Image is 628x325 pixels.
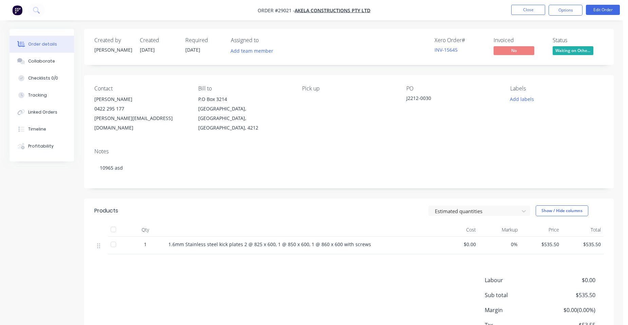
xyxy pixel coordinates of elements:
div: Pick up [302,85,395,92]
div: Status [553,37,604,44]
span: 1 [144,241,147,248]
button: Order details [10,36,74,53]
button: Add team member [227,46,277,55]
div: Created [140,37,177,44]
a: INV-15645 [435,47,458,53]
div: 0422 295 177 [94,104,187,114]
div: Collaborate [28,58,55,64]
button: Edit Order [586,5,620,15]
button: Add team member [231,46,277,55]
div: Required [185,37,223,44]
span: Margin [485,306,545,314]
a: Akela Constructions Pty Ltd [295,7,370,14]
button: Show / Hide columns [536,205,588,216]
div: Bill to [198,85,291,92]
div: Price [520,223,562,237]
button: Waiting on Othe... [553,46,593,56]
div: Xero Order # [435,37,485,44]
div: Cost [437,223,479,237]
div: Labels [510,85,603,92]
div: Markup [479,223,520,237]
button: Linked Orders [10,104,74,121]
div: J2212-0030 [406,95,491,104]
div: Linked Orders [28,109,57,115]
img: Factory [12,5,22,15]
div: Assigned to [231,37,299,44]
button: Timeline [10,121,74,138]
div: Profitability [28,143,54,149]
div: Timeline [28,126,46,132]
div: PO [406,85,499,92]
div: [PERSON_NAME]0422 295 177[PERSON_NAME][EMAIL_ADDRESS][DOMAIN_NAME] [94,95,187,133]
span: $535.50 [565,241,601,248]
span: $0.00 [440,241,476,248]
button: Tracking [10,87,74,104]
span: No [494,46,534,55]
div: P.O Box 3214[GEOGRAPHIC_DATA], [GEOGRAPHIC_DATA], [GEOGRAPHIC_DATA], 4212 [198,95,291,133]
div: Contact [94,85,187,92]
div: Total [562,223,604,237]
button: Collaborate [10,53,74,70]
button: Add labels [506,95,538,104]
div: [GEOGRAPHIC_DATA], [GEOGRAPHIC_DATA], [GEOGRAPHIC_DATA], 4212 [198,104,291,133]
span: $0.00 ( 0.00 %) [545,306,595,314]
span: Waiting on Othe... [553,46,593,55]
button: Profitability [10,138,74,155]
div: Tracking [28,92,47,98]
div: [PERSON_NAME] [94,46,132,53]
span: Order #29021 - [258,7,295,14]
span: 1.6mm Stainless steel kick plates 2 @ 825 x 600, 1 @ 850 x 600, 1 @ 860 x 600 with screws [168,241,371,247]
span: Labour [485,276,545,284]
div: Products [94,207,118,215]
span: 0% [481,241,518,248]
div: [PERSON_NAME] [94,95,187,104]
div: P.O Box 3214 [198,95,291,104]
span: [DATE] [140,47,155,53]
div: Qty [125,223,166,237]
div: Order details [28,41,57,47]
span: $0.00 [545,276,595,284]
span: Sub total [485,291,545,299]
div: Created by [94,37,132,44]
span: $535.50 [545,291,595,299]
div: Invoiced [494,37,544,44]
button: Options [549,5,583,16]
div: Checklists 0/0 [28,75,58,81]
span: [DATE] [185,47,200,53]
div: Notes [94,148,604,155]
div: [PERSON_NAME][EMAIL_ADDRESS][DOMAIN_NAME] [94,114,187,133]
button: Close [511,5,545,15]
button: Checklists 0/0 [10,70,74,87]
div: 10965 asd [94,157,604,178]
span: $535.50 [523,241,559,248]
